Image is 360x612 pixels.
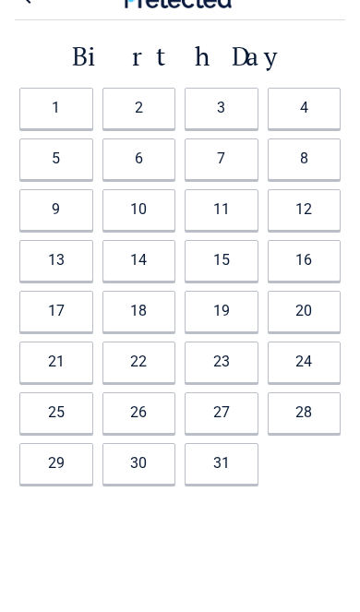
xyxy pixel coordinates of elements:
a: 4 [268,88,342,129]
a: 19 [185,291,258,332]
a: 17 [19,291,93,332]
a: 5 [19,138,93,180]
a: 2 [102,88,176,129]
a: 6 [102,138,176,180]
a: 14 [102,240,176,282]
a: 10 [102,189,176,231]
a: 27 [185,392,258,434]
a: 23 [185,342,258,383]
a: 1 [19,88,93,129]
h2: Birth Day [15,39,345,73]
a: 20 [268,291,342,332]
a: 11 [185,189,258,231]
a: 13 [19,240,93,282]
a: 31 [185,443,258,485]
a: 9 [19,189,93,231]
a: 18 [102,291,176,332]
a: 21 [19,342,93,383]
a: 26 [102,392,176,434]
a: 28 [268,392,342,434]
a: 22 [102,342,176,383]
a: 16 [268,240,342,282]
a: 24 [268,342,342,383]
a: 29 [19,443,93,485]
a: 12 [268,189,342,231]
a: 3 [185,88,258,129]
a: 15 [185,240,258,282]
a: 7 [185,138,258,180]
a: 25 [19,392,93,434]
a: 30 [102,443,176,485]
a: 8 [268,138,342,180]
